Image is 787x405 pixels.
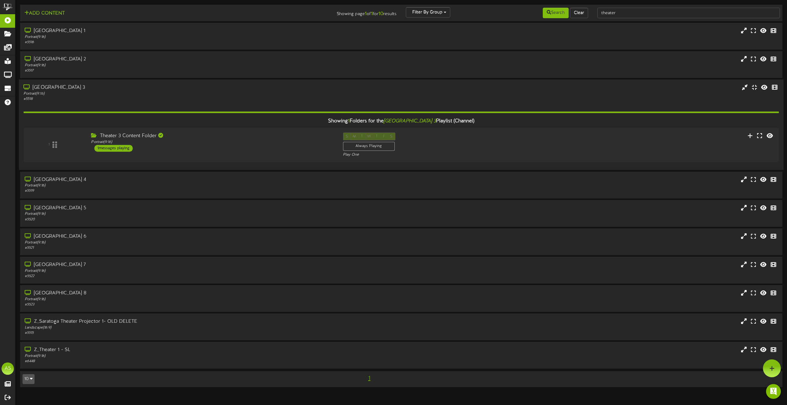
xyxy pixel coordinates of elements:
div: # 5519 [25,188,333,194]
div: 1 messages playing [94,145,133,152]
div: Landscape ( 16:9 ) [25,325,333,330]
div: Portrait ( 9:16 ) [25,211,333,217]
div: # 5523 [25,302,333,307]
button: Add Content [23,10,67,17]
button: Filter By Group [406,7,450,18]
div: Showing page of for results [274,7,401,18]
div: Portrait ( 9:16 ) [23,91,333,96]
div: # 5518 [23,96,333,102]
div: Z_Theater 1 - SL [25,346,333,354]
button: Clear [570,8,588,18]
span: 1 [367,375,372,382]
div: # 6448 [25,359,333,364]
div: Portrait ( 9:16 ) [25,240,333,245]
div: [GEOGRAPHIC_DATA] 2 [25,56,333,63]
div: [GEOGRAPHIC_DATA] 1 [25,27,333,35]
div: Portrait ( 9:16 ) [25,35,333,40]
div: # 5515 [25,330,333,336]
div: Portrait ( 9:16 ) [25,297,333,302]
div: AS [2,362,14,375]
strong: 1 [365,11,367,17]
div: Showing Folders for the Playlist (Channel) [19,115,783,128]
button: Search [543,8,569,18]
div: [GEOGRAPHIC_DATA] 8 [25,290,333,297]
div: Portrait ( 9:16 ) [25,268,333,274]
button: 10 [23,374,35,384]
div: [GEOGRAPHIC_DATA] 4 [25,176,333,183]
div: Portrait ( 9:16 ) [91,140,333,145]
div: Theater 3 Content Folder [91,133,333,140]
div: # 5516 [25,40,333,45]
div: Always Playing [343,142,395,151]
div: Portrait ( 9:16 ) [25,354,333,359]
strong: 10 [378,11,383,17]
div: # 5521 [25,245,333,251]
div: [GEOGRAPHIC_DATA] 3 [23,84,333,91]
div: # 5520 [25,217,333,222]
span: 1 [348,118,350,124]
div: Z_Saratoga Theater Projector 1- OLD DELETE [25,318,333,325]
div: [GEOGRAPHIC_DATA] 5 [25,205,333,212]
div: Portrait ( 9:16 ) [25,63,333,68]
div: Portrait ( 9:16 ) [25,183,333,188]
div: # 5522 [25,274,333,279]
div: Play One [343,153,522,158]
div: Open Intercom Messenger [766,384,781,399]
input: -- Search Playlists by Name -- [597,8,780,18]
div: # 5517 [25,68,333,73]
div: [GEOGRAPHIC_DATA] 6 [25,233,333,240]
div: [GEOGRAPHIC_DATA] 7 [25,261,333,268]
i: [GEOGRAPHIC_DATA] 3 [384,118,436,124]
strong: 1 [371,11,373,17]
